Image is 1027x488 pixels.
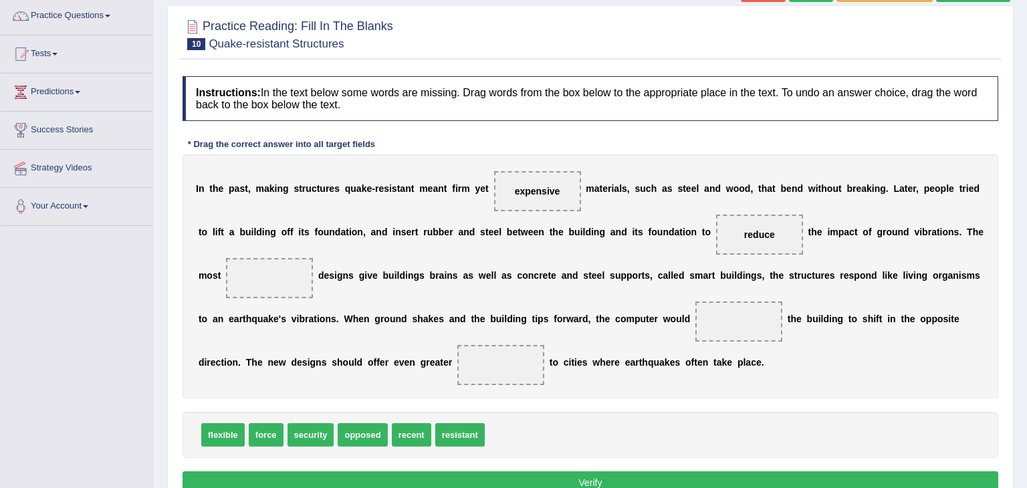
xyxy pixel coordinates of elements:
[512,227,518,237] b: e
[1,35,153,69] a: Tests
[594,227,600,237] b: n
[622,183,627,194] b: s
[299,183,302,194] b: t
[832,183,838,194] b: u
[808,227,812,237] b: t
[616,227,622,237] b: n
[586,183,594,194] b: m
[913,183,916,194] b: r
[675,227,680,237] b: a
[914,227,919,237] b: v
[558,227,564,237] b: e
[967,227,973,237] b: T
[209,183,213,194] b: t
[458,227,463,237] b: a
[209,37,344,50] small: Quake-resistant Structures
[602,183,608,194] b: e
[269,183,275,194] b: k
[382,227,388,237] b: d
[444,270,447,281] b: i
[479,270,486,281] b: w
[314,227,318,237] b: f
[704,183,709,194] b: a
[786,183,792,194] b: e
[762,183,768,194] b: h
[686,183,691,194] b: e
[438,183,444,194] b: n
[821,183,827,194] b: h
[838,227,844,237] b: p
[679,227,683,237] b: t
[493,270,496,281] b: l
[301,227,304,237] b: t
[702,227,705,237] b: t
[903,227,909,237] b: d
[183,138,380,150] div: * Drag the correct answer into all target fields
[290,227,294,237] b: f
[493,227,499,237] b: e
[733,183,739,194] b: o
[838,183,842,194] b: t
[883,227,886,237] b: r
[196,183,199,194] b: I
[383,270,389,281] b: b
[469,227,475,237] b: d
[894,183,900,194] b: L
[320,183,326,194] b: u
[942,227,948,237] b: o
[334,270,337,281] b: i
[218,270,221,281] b: t
[709,183,715,194] b: n
[905,183,908,194] b: t
[485,227,489,237] b: t
[352,227,358,237] b: o
[880,183,886,194] b: g
[423,227,427,237] b: r
[375,183,378,194] b: r
[343,270,349,281] b: n
[808,183,816,194] b: w
[594,183,600,194] b: a
[350,183,356,194] b: u
[346,227,349,237] b: t
[363,227,366,237] b: ,
[239,183,245,194] b: s
[611,183,614,194] b: i
[899,183,905,194] b: a
[846,183,852,194] b: b
[256,183,264,194] b: m
[959,227,961,237] b: .
[372,183,375,194] b: -
[218,227,221,237] b: f
[501,270,507,281] b: a
[221,227,224,237] b: t
[856,183,861,194] b: e
[600,183,603,194] b: t
[419,183,427,194] b: m
[253,227,256,237] b: l
[372,270,378,281] b: e
[318,270,324,281] b: d
[683,227,685,237] b: i
[583,227,586,237] b: l
[207,270,213,281] b: o
[340,227,346,237] b: a
[959,183,963,194] b: t
[892,227,898,237] b: u
[677,183,683,194] b: s
[345,183,351,194] b: q
[455,183,458,194] b: i
[767,183,772,194] b: a
[867,183,872,194] b: k
[298,227,301,237] b: i
[608,183,611,194] b: r
[199,227,202,237] b: t
[449,227,453,237] b: r
[663,227,669,237] b: n
[376,227,382,237] b: n
[270,227,276,237] b: g
[461,183,469,194] b: m
[635,183,641,194] b: s
[937,227,940,237] b: t
[367,270,372,281] b: v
